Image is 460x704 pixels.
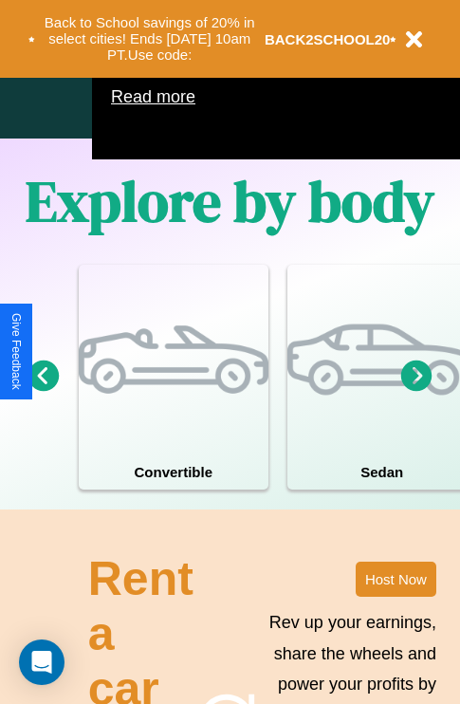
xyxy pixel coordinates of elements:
[265,31,391,47] b: BACK2SCHOOL20
[35,9,265,68] button: Back to School savings of 20% in select cities! Ends [DATE] 10am PT.Use code:
[26,162,434,240] h1: Explore by body
[19,639,64,685] div: Open Intercom Messenger
[79,454,268,490] h4: Convertible
[9,313,23,390] div: Give Feedback
[356,562,436,597] button: Host Now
